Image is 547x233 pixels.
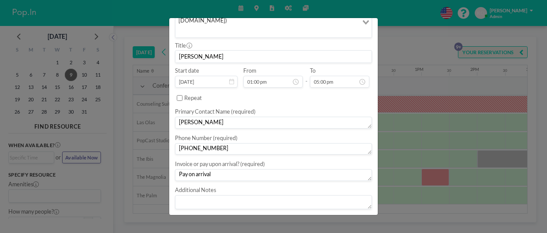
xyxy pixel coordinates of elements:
div: Search for option [175,7,372,37]
label: Invoice or pay upon arrival? (required) [175,161,265,168]
label: Phone Number (required) [175,135,238,142]
label: Title [175,42,192,49]
label: Start date [175,67,199,74]
input: Kyle's reservation [175,51,372,63]
label: Additional Notes [175,187,216,194]
label: Primary Contact Name (required) [175,108,256,115]
label: To [310,67,316,74]
input: Search for option [176,26,357,36]
span: - [305,70,307,85]
label: Repeat [184,95,202,102]
label: From [243,67,256,74]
